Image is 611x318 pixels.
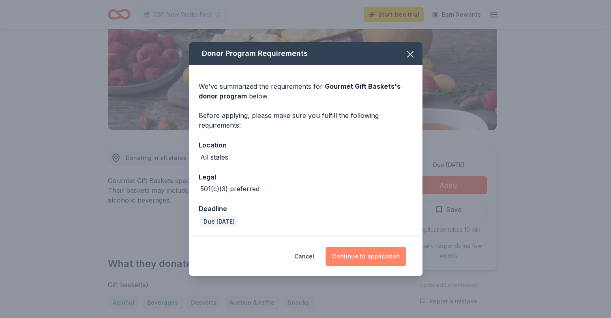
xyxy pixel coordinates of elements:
[199,203,413,214] div: Deadline
[199,81,413,101] div: We've summarized the requirements for below.
[200,216,238,227] div: Due [DATE]
[294,247,314,266] button: Cancel
[200,152,228,162] div: All states
[199,140,413,150] div: Location
[199,111,413,130] div: Before applying, please make sure you fulfill the following requirements:
[326,247,406,266] button: Continue to application
[200,184,259,194] div: 501(c)(3) preferred
[199,172,413,182] div: Legal
[189,42,422,65] div: Donor Program Requirements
